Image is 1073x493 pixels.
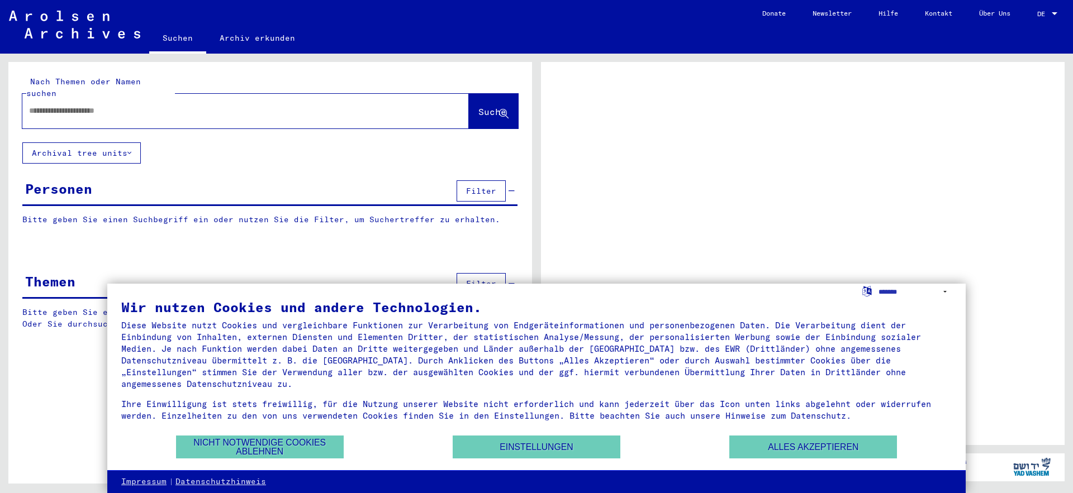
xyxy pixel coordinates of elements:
[879,284,952,300] select: Sprache auswählen
[22,142,141,164] button: Archival tree units
[206,25,308,51] a: Archiv erkunden
[22,214,517,226] p: Bitte geben Sie einen Suchbegriff ein oder nutzen Sie die Filter, um Suchertreffer zu erhalten.
[176,435,344,458] button: Nicht notwendige Cookies ablehnen
[175,476,266,487] a: Datenschutzhinweis
[729,435,897,458] button: Alles akzeptieren
[25,179,92,199] div: Personen
[25,271,75,291] div: Themen
[26,76,141,98] mat-label: Nach Themen oder Namen suchen
[121,300,952,314] div: Wir nutzen Cookies und andere Technologien.
[22,307,518,330] p: Bitte geben Sie einen Suchbegriff ein oder nutzen Sie die Filter, um Suchertreffer zu erhalten. O...
[1011,453,1053,481] img: yv_logo.png
[121,476,167,487] a: Impressum
[453,435,620,458] button: Einstellungen
[478,106,506,117] span: Suche
[466,186,496,196] span: Filter
[457,180,506,202] button: Filter
[9,11,140,39] img: Arolsen_neg.svg
[1037,10,1050,18] span: DE
[466,279,496,289] span: Filter
[469,94,518,128] button: Suche
[121,319,952,390] div: Diese Website nutzt Cookies und vergleichbare Funktionen zur Verarbeitung von Endgeräteinformatio...
[861,285,873,296] label: Sprache auswählen
[149,25,206,54] a: Suchen
[457,273,506,294] button: Filter
[121,398,952,422] div: Ihre Einwilligung ist stets freiwillig, für die Nutzung unserer Website nicht erforderlich und ka...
